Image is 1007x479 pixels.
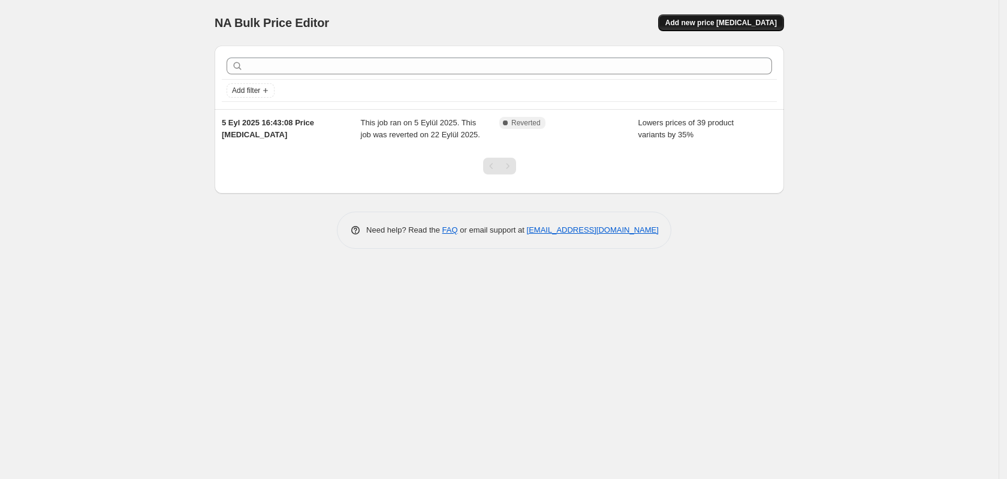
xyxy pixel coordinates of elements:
[215,16,329,29] span: NA Bulk Price Editor
[638,118,734,139] span: Lowers prices of 39 product variants by 35%
[527,225,659,234] a: [EMAIL_ADDRESS][DOMAIN_NAME]
[442,225,458,234] a: FAQ
[458,225,527,234] span: or email support at
[483,158,516,174] nav: Pagination
[222,118,314,139] span: 5 Eyl 2025 16:43:08 Price [MEDICAL_DATA]
[361,118,480,139] span: This job ran on 5 Eylül 2025. This job was reverted on 22 Eylül 2025.
[232,86,260,95] span: Add filter
[366,225,442,234] span: Need help? Read the
[665,18,777,28] span: Add new price [MEDICAL_DATA]
[511,118,541,128] span: Reverted
[227,83,275,98] button: Add filter
[658,14,784,31] button: Add new price [MEDICAL_DATA]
